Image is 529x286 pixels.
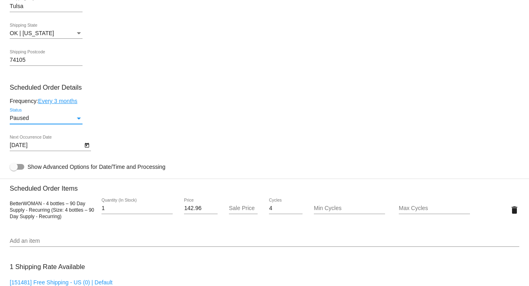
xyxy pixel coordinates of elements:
mat-select: Shipping State [10,30,83,37]
span: BetterWOMAN - 4 bottles – 90 Day Supply - Recurring (Size: 4 bottles – 90 Day Supply - Recurring) [10,201,94,219]
input: Price [184,205,217,212]
mat-icon: delete [510,205,519,215]
input: Shipping City [10,3,83,10]
input: Min Cycles [314,205,385,212]
input: Quantity (In Stock) [102,205,173,212]
span: OK | [US_STATE] [10,30,54,36]
a: [151481] Free Shipping - US (0) | Default [10,279,112,286]
h3: 1 Shipping Rate Available [10,258,85,275]
input: Sale Price [229,205,258,212]
input: Add an item [10,238,519,244]
mat-select: Status [10,115,83,122]
button: Open calendar [83,141,91,149]
a: Every 3 months [38,98,77,104]
input: Max Cycles [399,205,470,212]
h3: Scheduled Order Details [10,84,519,91]
span: Paused [10,115,29,121]
span: Show Advanced Options for Date/Time and Processing [28,163,165,171]
input: Next Occurrence Date [10,142,83,149]
input: Shipping Postcode [10,57,83,63]
div: Frequency: [10,98,519,104]
input: Cycles [269,205,302,212]
h3: Scheduled Order Items [10,179,519,192]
